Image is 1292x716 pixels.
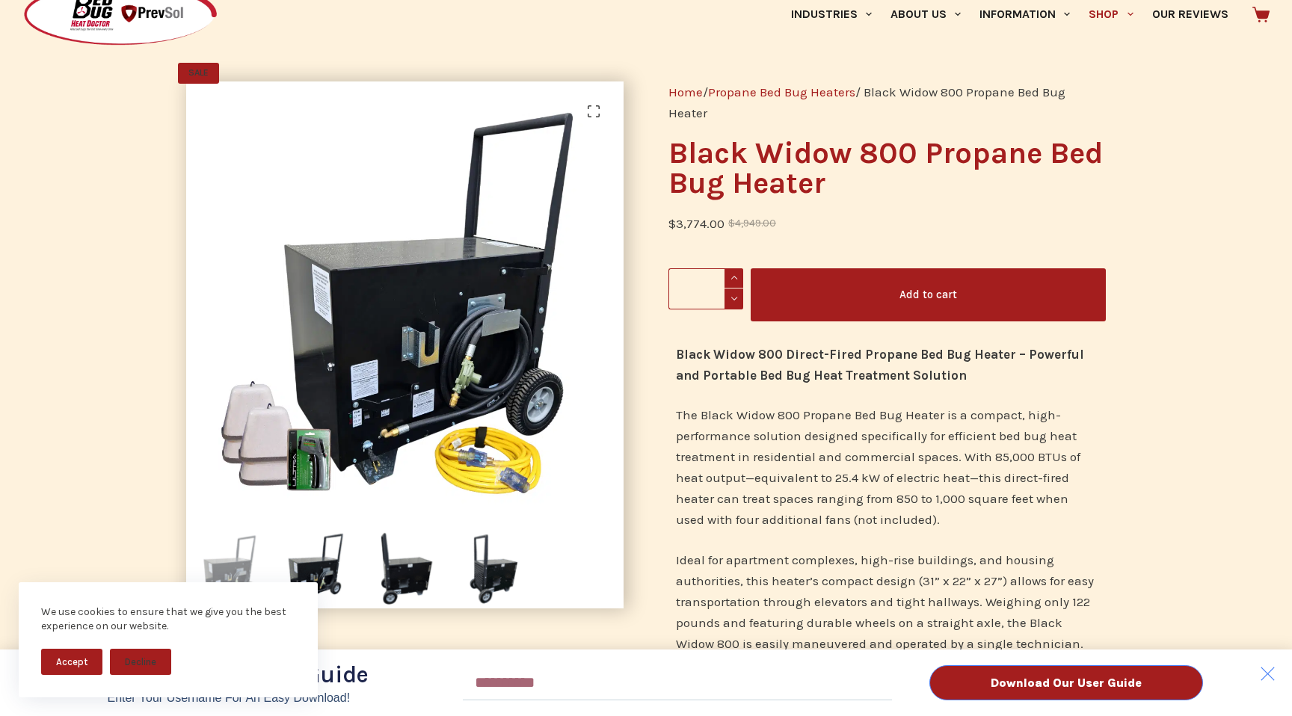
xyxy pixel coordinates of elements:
[110,649,171,675] button: Decline
[12,6,57,51] button: Open LiveChat chat widget
[929,665,1203,700] button: Download Our User Guide
[991,677,1142,689] span: Download Our User Guide
[41,649,102,675] button: Accept
[41,605,295,634] div: We use cookies to ensure that we give you the best experience on our website.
